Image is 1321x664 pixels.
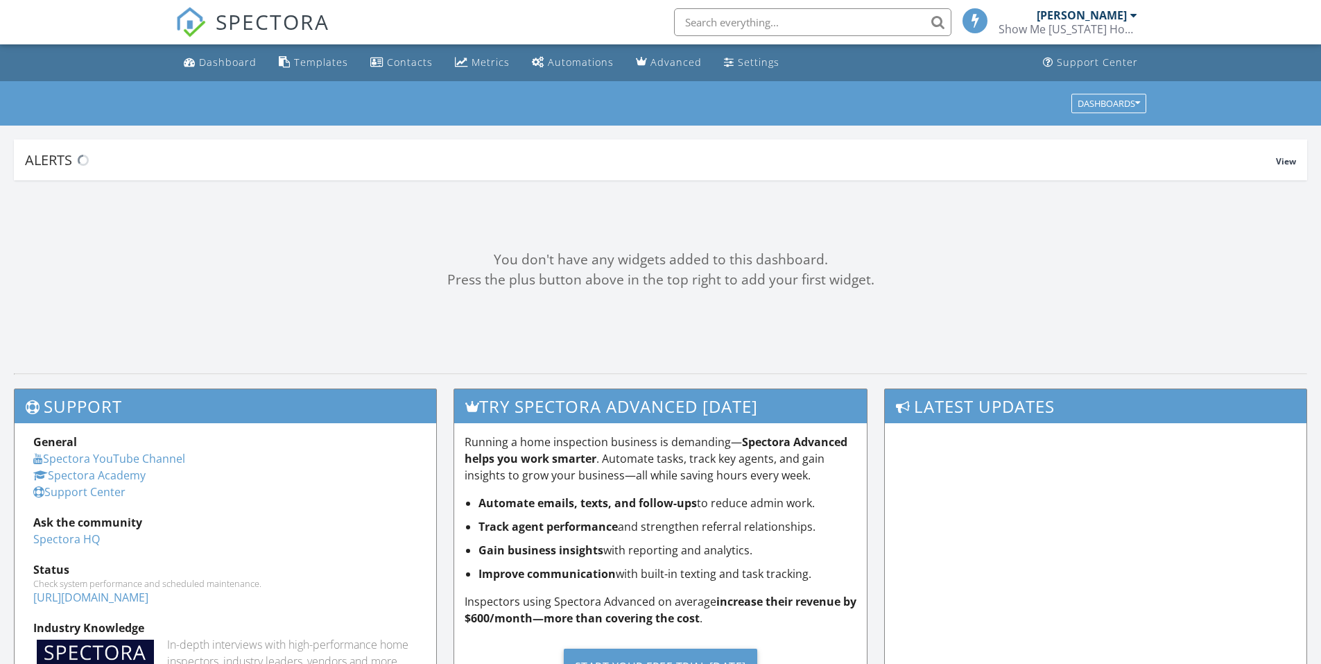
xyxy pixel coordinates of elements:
input: Search everything... [674,8,951,36]
strong: Spectora Advanced helps you work smarter [465,434,847,466]
img: The Best Home Inspection Software - Spectora [175,7,206,37]
div: Press the plus button above in the top right to add your first widget. [14,270,1307,290]
div: Industry Knowledge [33,620,417,636]
li: to reduce admin work. [478,495,857,511]
h3: Latest Updates [885,389,1306,423]
div: [PERSON_NAME] [1037,8,1127,22]
div: You don't have any widgets added to this dashboard. [14,250,1307,270]
div: Alerts [25,151,1276,169]
a: [URL][DOMAIN_NAME] [33,590,148,605]
li: with built-in texting and task tracking. [478,565,857,582]
a: Spectora YouTube Channel [33,451,185,466]
a: Dashboard [178,50,262,76]
li: and strengthen referral relationships. [478,518,857,535]
a: Metrics [449,50,515,76]
div: Metrics [472,56,510,69]
a: Settings [718,50,785,76]
li: with reporting and analytics. [478,542,857,559]
div: Support Center [1057,56,1138,69]
div: Show Me Missouri Home Inspections LLC. [999,22,1137,36]
div: Contacts [387,56,433,69]
a: Advanced [630,50,707,76]
strong: Track agent performance [478,519,618,534]
h3: Support [15,389,436,423]
button: Dashboards [1071,94,1146,113]
div: Dashboards [1078,99,1140,108]
div: Advanced [650,56,702,69]
div: Dashboard [199,56,257,69]
a: Spectora Academy [33,468,146,483]
div: Check system performance and scheduled maintenance. [33,578,417,589]
a: Contacts [365,50,438,76]
a: SPECTORA [175,19,329,48]
div: Templates [294,56,348,69]
span: View [1276,155,1296,167]
div: Automations [548,56,614,69]
a: Spectora HQ [33,531,100,547]
strong: Automate emails, texts, and follow-ups [478,495,697,511]
a: Automations (Basic) [526,50,619,76]
a: Support Center [1037,50,1143,76]
p: Running a home inspection business is demanding— . Automate tasks, track key agents, and gain ins... [465,434,857,484]
span: SPECTORA [216,7,329,36]
h3: Try spectora advanced [DATE] [454,389,867,423]
strong: Gain business insights [478,543,603,558]
div: Status [33,561,417,578]
a: Support Center [33,484,126,500]
p: Inspectors using Spectora Advanced on average . [465,593,857,627]
strong: Improve communication [478,566,616,581]
a: Templates [273,50,354,76]
strong: increase their revenue by $600/month—more than covering the cost [465,594,856,626]
div: Ask the community [33,514,417,531]
div: Settings [738,56,779,69]
strong: General [33,434,77,450]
